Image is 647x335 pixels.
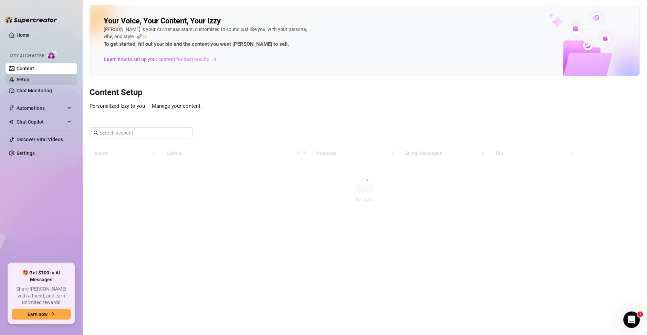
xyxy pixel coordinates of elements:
strong: To get started, fill out your bio and the content you want [PERSON_NAME] to sell. [104,41,289,47]
a: Learn how to set up your content for best results [104,54,222,65]
span: arrow-right [50,312,55,317]
span: Personalized Izzy to you — Manage your content. [90,103,202,109]
span: Share [PERSON_NAME] with a friend, and earn unlimited rewards [12,286,71,306]
img: ai-chatter-content-library-cLFOSyPT.png [533,6,640,76]
span: loading [361,178,369,186]
a: Settings [17,150,35,156]
img: logo-BBDzfeDw.svg [6,17,57,23]
span: thunderbolt [9,105,14,111]
input: Search account [100,129,183,137]
a: Chat Monitoring [17,88,52,93]
button: Earn nowarrow-right [12,309,71,320]
span: Learn how to set up your content for best results [104,55,209,63]
span: arrow-right [211,56,218,63]
a: Setup [17,77,29,82]
span: 🎁 Get $100 in AI Messages [12,270,71,283]
h2: Your Voice, Your Content, Your Izzy [104,16,221,26]
h3: Content Setup [90,87,640,98]
a: Content [17,66,34,71]
span: Izzy AI Chatter [10,53,44,59]
span: Automations [17,103,65,114]
a: Discover Viral Videos [17,137,63,142]
iframe: Intercom live chat [624,312,640,328]
span: Chat Copilot [17,116,65,127]
span: 1 [638,312,643,317]
div: [PERSON_NAME] is your AI chat assistant, customized to sound just like you, with your persona, vi... [104,26,310,49]
a: Home [17,32,30,38]
span: Earn now [28,312,48,317]
img: AI Chatter [47,50,58,60]
img: Chat Copilot [9,119,13,124]
span: search [94,130,98,135]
